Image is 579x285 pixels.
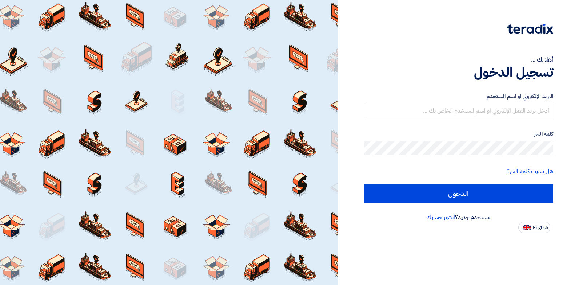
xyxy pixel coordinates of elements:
span: English [533,225,548,230]
button: English [518,222,550,233]
h1: تسجيل الدخول [364,64,553,80]
div: أهلا بك ... [364,55,553,64]
label: كلمة السر [364,130,553,138]
img: Teradix logo [507,24,553,34]
input: أدخل بريد العمل الإلكتروني او اسم المستخدم الخاص بك ... [364,104,553,118]
div: مستخدم جديد؟ [364,213,553,222]
label: البريد الإلكتروني او اسم المستخدم [364,92,553,101]
a: هل نسيت كلمة السر؟ [507,167,553,176]
input: الدخول [364,184,553,203]
a: أنشئ حسابك [426,213,455,222]
img: en-US.png [523,225,531,230]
